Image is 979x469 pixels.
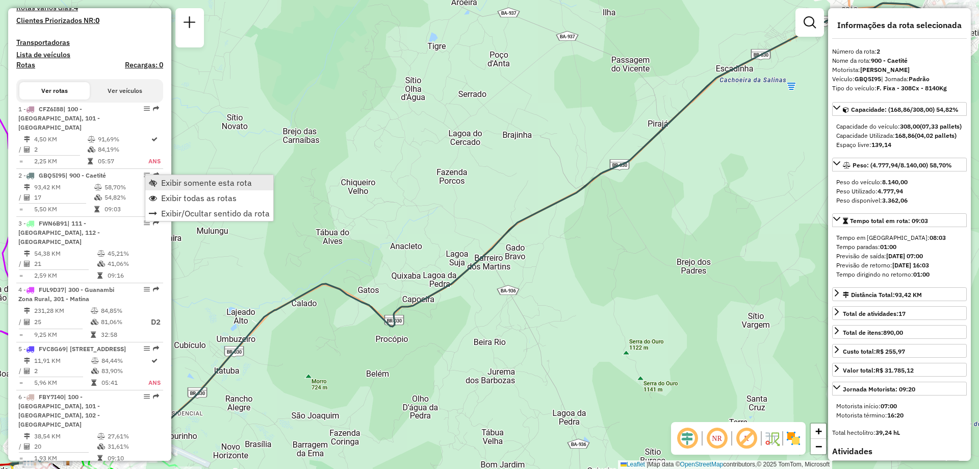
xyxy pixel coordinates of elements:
a: Distância Total:93,42 KM [832,287,967,301]
div: Jornada Motorista: 09:20 [843,385,915,394]
i: Total de Atividades [24,443,30,450]
span: 93,42 KM [895,291,922,299]
span: | 300 - Guanambi Zona Rural, 301 - Matina [18,286,114,303]
a: Nova sessão e pesquisa [179,12,200,35]
em: Rota exportada [153,220,159,226]
strong: [DATE] 16:03 [892,261,929,269]
td: 84,85% [100,306,141,316]
i: % de utilização da cubagem [88,146,95,153]
i: Tempo total em rota [94,206,99,212]
i: % de utilização da cubagem [97,443,105,450]
span: GBQ5I95 [39,171,65,179]
i: Distância Total [24,184,30,190]
td: 84,44% [101,356,148,366]
em: Rota exportada [153,345,159,352]
td: 05:41 [101,378,148,388]
a: Total de atividades:17 [832,306,967,320]
em: Opções [144,393,150,400]
span: Peso: (4.777,94/8.140,00) 58,70% [853,161,952,169]
strong: 17 [898,310,906,317]
span: | 100 - [GEOGRAPHIC_DATA], 101 - [GEOGRAPHIC_DATA] [18,105,100,131]
td: 05:57 [97,156,148,166]
td: = [18,156,23,166]
td: 2,59 KM [34,270,97,281]
strong: 16:20 [887,411,904,419]
i: Tempo total em rota [88,158,93,164]
span: Total de atividades: [843,310,906,317]
div: Capacidade do veículo: [836,122,963,131]
div: Número da rota: [832,47,967,56]
div: Previsão de retorno: [836,261,963,270]
strong: 8.140,00 [882,178,908,186]
td: = [18,453,23,463]
div: Peso disponível: [836,196,963,205]
h4: Recargas: 0 [125,61,163,69]
div: Tempo paradas: [836,242,963,252]
div: Tempo em [GEOGRAPHIC_DATA]: [836,233,963,242]
td: 09:10 [107,453,159,463]
i: Total de Atividades [24,368,30,374]
button: Ver veículos [90,82,160,100]
div: Jornada Motorista: 09:20 [832,398,967,424]
span: | [647,461,648,468]
td: / [18,192,23,203]
div: Veículo: [832,75,967,84]
td: 81,06% [100,316,141,329]
i: Rota otimizada [151,136,158,142]
strong: R$ 31.785,12 [875,366,914,374]
strong: Padrão [909,75,930,83]
td: = [18,330,23,340]
span: Peso do veículo: [836,178,908,186]
h4: Rotas [16,61,35,69]
li: Exibir/Ocultar sentido da rota [145,206,273,221]
a: Total de itens:890,00 [832,325,967,339]
span: 4 - [18,286,114,303]
strong: 308,00 [900,122,920,130]
i: Distância Total [24,251,30,257]
i: Distância Total [24,433,30,439]
i: % de utilização do peso [94,184,102,190]
strong: 01:00 [913,270,930,278]
td: = [18,270,23,281]
em: Rota exportada [153,393,159,400]
em: Opções [144,220,150,226]
strong: R$ 255,97 [876,348,905,355]
td: / [18,316,23,329]
span: Capacidade: (168,86/308,00) 54,82% [851,106,959,113]
img: Fluxo de ruas [764,430,780,447]
td: 83,90% [101,366,148,376]
i: Tempo total em rota [97,273,102,279]
strong: [PERSON_NAME] [860,66,910,73]
div: Custo total: [843,347,905,356]
span: | 111 - [GEOGRAPHIC_DATA], 112 - [GEOGRAPHIC_DATA] [18,219,100,245]
a: Zoom in [811,424,826,439]
strong: [DATE] 07:00 [886,252,923,260]
em: Rota exportada [153,106,159,112]
span: CFZ6I88 [39,105,63,113]
td: 54,38 KM [34,249,97,259]
div: Total hectolitro: [832,428,967,437]
div: Total de itens: [843,328,903,337]
em: Rota exportada [153,172,159,178]
strong: 01:00 [880,243,896,251]
td: 27,61% [107,431,159,441]
strong: 0 [95,16,99,25]
span: | Jornada: [881,75,930,83]
span: FVC8G69 [39,345,66,353]
span: 5 - [18,345,126,353]
span: − [815,440,822,453]
em: Opções [144,286,150,292]
div: Motorista início: [836,402,963,411]
i: % de utilização do peso [91,358,99,364]
span: | [STREET_ADDRESS] [66,345,126,353]
a: Jornada Motorista: 09:20 [832,382,967,396]
h4: Lista de veículos [16,51,163,59]
i: Tempo total em rota [91,332,96,338]
td: 58,70% [104,182,153,192]
span: Tempo total em rota: 09:03 [850,217,928,225]
div: Valor total: [843,366,914,375]
a: Zoom out [811,439,826,454]
span: + [815,425,822,437]
td: 32:58 [100,330,141,340]
div: Peso Utilizado: [836,187,963,196]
